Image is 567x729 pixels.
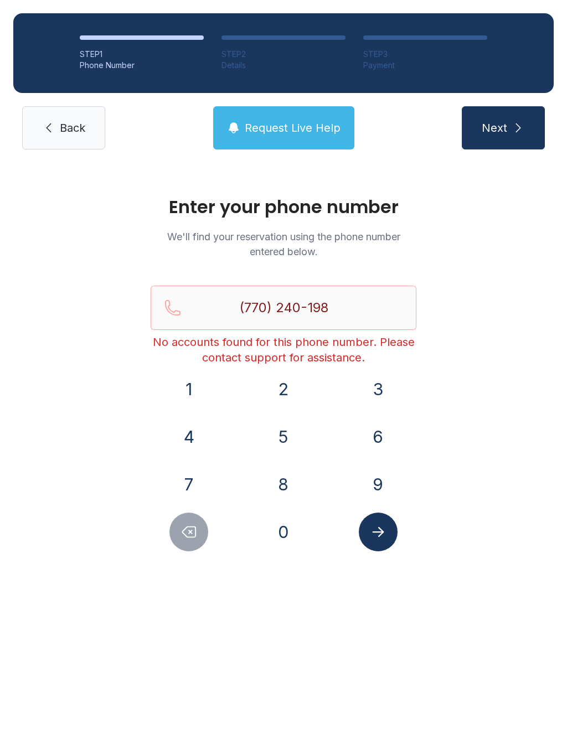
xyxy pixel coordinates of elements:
[169,465,208,504] button: 7
[264,513,303,551] button: 0
[151,229,416,259] p: We'll find your reservation using the phone number entered below.
[482,120,507,136] span: Next
[80,60,204,71] div: Phone Number
[60,120,85,136] span: Back
[151,286,416,330] input: Reservation phone number
[359,417,398,456] button: 6
[359,465,398,504] button: 9
[264,417,303,456] button: 5
[221,60,346,71] div: Details
[245,120,341,136] span: Request Live Help
[151,198,416,216] h1: Enter your phone number
[151,334,416,365] div: No accounts found for this phone number. Please contact support for assistance.
[221,49,346,60] div: STEP 2
[264,465,303,504] button: 8
[359,513,398,551] button: Submit lookup form
[264,370,303,409] button: 2
[169,370,208,409] button: 1
[80,49,204,60] div: STEP 1
[359,370,398,409] button: 3
[363,49,487,60] div: STEP 3
[363,60,487,71] div: Payment
[169,513,208,551] button: Delete number
[169,417,208,456] button: 4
